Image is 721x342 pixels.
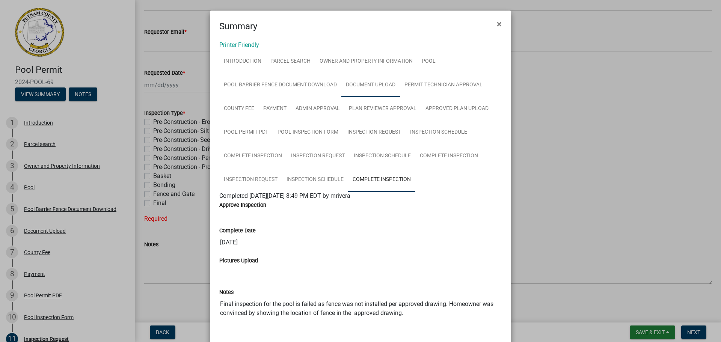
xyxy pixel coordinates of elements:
span: Completed [DATE][DATE] 8:49 PM EDT by mrivera [219,192,350,199]
label: Approve Inspection [219,203,266,208]
a: Approved Plan Upload [421,97,493,121]
a: Admin Approval [291,97,344,121]
a: Inspection Request [343,121,406,145]
label: Complete Date [219,228,256,234]
span: × [497,19,502,29]
a: Introduction [219,50,266,74]
a: Complete Inspection [219,144,287,168]
a: Document Upload [341,73,400,97]
a: Owner and Property Information [315,50,417,74]
a: Inspection Request [219,168,282,192]
label: Notes [219,290,234,295]
a: Complete Inspection [415,144,483,168]
a: County Fee [219,97,259,121]
a: Inspection Schedule [282,168,348,192]
a: Inspection Schedule [349,144,415,168]
a: Permit Technician Approval [400,73,487,97]
button: Close [491,14,508,35]
a: Parcel search [266,50,315,74]
label: Pictures Upload [219,258,258,264]
a: Inspection Schedule [406,121,472,145]
a: Printer Friendly [219,41,259,48]
a: Pool [417,50,440,74]
a: Pool Barrier Fence Document Download [219,73,341,97]
a: Pool Permit PDF [219,121,273,145]
h4: Summary [219,20,257,33]
a: Pool Inspection Form [273,121,343,145]
a: Complete Inspection [348,168,415,192]
a: Payment [259,97,291,121]
a: Plan Reviewer Approval [344,97,421,121]
a: Inspection Request [287,144,349,168]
